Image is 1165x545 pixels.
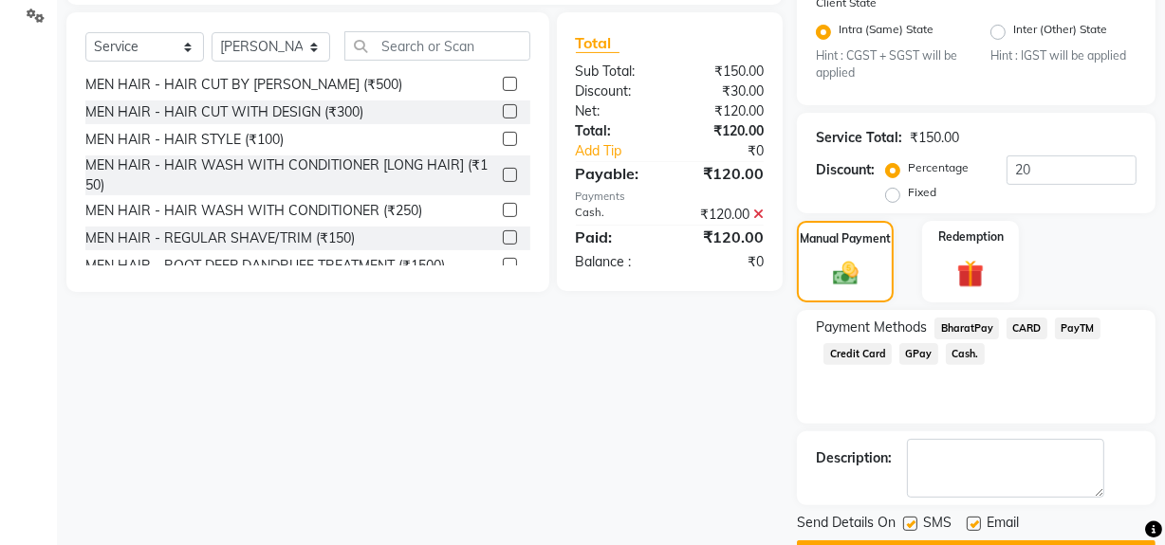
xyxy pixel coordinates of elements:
[562,121,670,141] div: Total:
[823,343,892,365] span: Credit Card
[797,513,896,536] span: Send Details On
[938,228,1004,245] label: Redemption
[816,160,875,180] div: Discount:
[908,184,936,201] label: Fixed
[85,155,495,195] div: MEN HAIR - HAIR WASH WITH CONDITIONER [LONG HAIR] (₹150)
[562,62,670,82] div: Sub Total:
[562,101,670,121] div: Net:
[987,513,1019,536] span: Email
[816,448,892,468] div: Description:
[800,230,891,247] label: Manual Payment
[670,121,778,141] div: ₹120.00
[562,205,670,225] div: Cash.
[816,128,902,148] div: Service Total:
[344,31,530,61] input: Search or Scan
[899,343,938,365] span: GPay
[949,257,992,290] img: _gift.svg
[562,82,670,101] div: Discount:
[670,162,778,185] div: ₹120.00
[576,33,619,53] span: Total
[839,21,934,44] label: Intra (Same) State
[85,130,284,150] div: MEN HAIR - HAIR STYLE (₹100)
[85,201,422,221] div: MEN HAIR - HAIR WASH WITH CONDITIONER (₹250)
[910,128,959,148] div: ₹150.00
[990,47,1137,64] small: Hint : IGST will be applied
[562,252,670,272] div: Balance :
[670,101,778,121] div: ₹120.00
[85,102,363,122] div: MEN HAIR - HAIR CUT WITH DESIGN (₹300)
[670,252,778,272] div: ₹0
[562,226,670,248] div: Paid:
[816,47,962,82] small: Hint : CGST + SGST will be applied
[908,159,969,176] label: Percentage
[946,343,985,365] span: Cash.
[670,82,778,101] div: ₹30.00
[923,513,952,536] span: SMS
[816,318,927,337] span: Payment Methods
[688,141,778,161] div: ₹0
[670,205,778,225] div: ₹120.00
[85,75,402,95] div: MEN HAIR - HAIR CUT BY [PERSON_NAME] (₹500)
[825,259,866,288] img: _cash.svg
[85,228,355,248] div: MEN HAIR - REGULAR SHAVE/TRIM (₹150)
[934,318,999,339] span: BharatPay
[670,226,778,248] div: ₹120.00
[1055,318,1100,339] span: PayTM
[562,141,688,161] a: Add Tip
[562,162,670,185] div: Payable:
[85,256,445,276] div: MEN HAIR - ROOT DEEP DANDRUFF TREATMENT (₹1500)
[576,189,765,205] div: Payments
[670,62,778,82] div: ₹150.00
[1013,21,1107,44] label: Inter (Other) State
[1007,318,1047,339] span: CARD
